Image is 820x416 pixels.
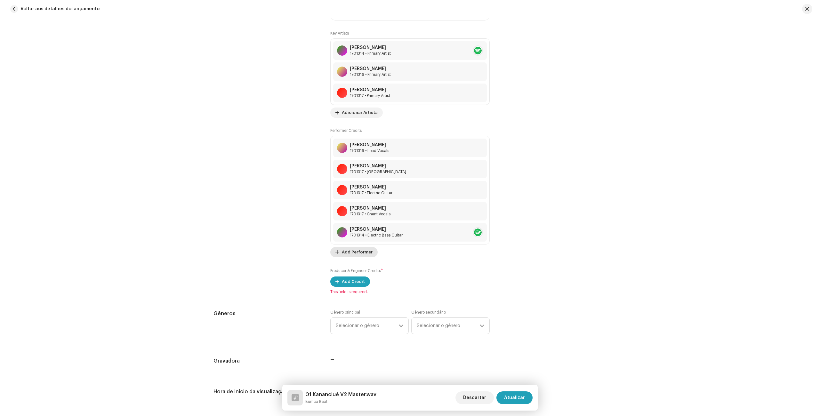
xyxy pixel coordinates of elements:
div: Electric Guitar [350,190,392,196]
div: [PERSON_NAME] [350,66,391,71]
small: Producer & Engineer Credits [330,269,381,273]
div: [PERSON_NAME] [350,206,390,211]
div: Electric Bass Guitar [350,233,403,238]
label: Gênero principal [330,310,360,315]
button: Add Performer [330,247,378,257]
div: Lead Vocals [350,148,389,153]
h5: 01 Kananciuê V2 Master.wav [305,391,376,398]
span: This field is required. [330,289,490,294]
button: Atualizar [496,391,533,404]
div: Chant Vocals [350,212,390,217]
h5: Gêneros [213,310,320,317]
div: Primary Artist [350,51,391,56]
h5: Hora de início da visualização/clipe [213,385,320,398]
span: Descartar [463,391,486,404]
div: [PERSON_NAME] [350,227,403,232]
div: Charango [350,169,406,174]
label: Gênero secundário [411,310,446,315]
div: Primary Artist [350,72,391,77]
span: Add Performer [342,246,373,259]
div: [PERSON_NAME] [350,164,406,169]
div: [PERSON_NAME] [350,87,390,92]
button: Adicionar Artista [330,108,383,118]
div: dropdown trigger [399,318,403,334]
span: Selecionar o gênero [336,318,399,334]
h5: Gravadora [213,357,320,365]
span: Add Credit [342,275,365,288]
span: Selecionar o gênero [417,318,480,334]
div: [PERSON_NAME] [350,45,391,50]
label: Key Artists [330,31,349,36]
button: Descartar [455,391,494,404]
span: Atualizar [504,391,525,404]
span: Adicionar Artista [342,106,378,119]
div: dropdown trigger [480,318,484,334]
div: [PERSON_NAME] [350,185,392,190]
button: Add Credit [330,276,370,287]
div: Primary Artist [350,93,390,98]
small: 01 Kananciuê V2 Master.wav [305,398,376,405]
div: [PERSON_NAME] [350,142,389,148]
span: — [330,357,334,362]
label: Performer Credits [330,128,362,133]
